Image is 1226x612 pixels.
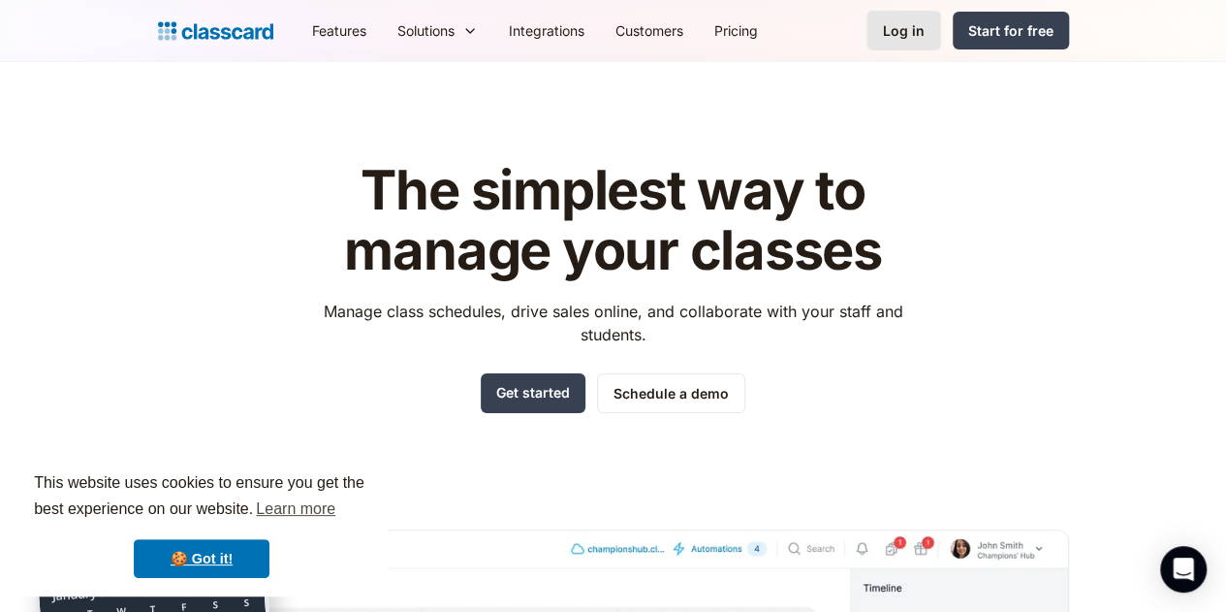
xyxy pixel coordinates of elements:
div: Open Intercom Messenger [1160,546,1207,593]
a: Integrations [493,9,600,52]
h1: The simplest way to manage your classes [305,161,921,280]
div: Log in [883,20,925,41]
a: Pricing [699,9,773,52]
a: Features [297,9,382,52]
a: Schedule a demo [597,373,745,413]
a: Customers [600,9,699,52]
a: Get started [481,373,585,413]
div: Solutions [382,9,493,52]
a: dismiss cookie message [134,539,269,578]
span: This website uses cookies to ensure you get the best experience on our website. [34,471,369,524]
a: Start for free [953,12,1069,49]
div: Start for free [968,20,1053,41]
a: Log in [866,11,941,50]
a: home [158,17,273,45]
a: learn more about cookies [253,495,338,524]
p: Manage class schedules, drive sales online, and collaborate with your staff and students. [305,300,921,346]
div: cookieconsent [16,453,388,596]
div: Solutions [397,20,455,41]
